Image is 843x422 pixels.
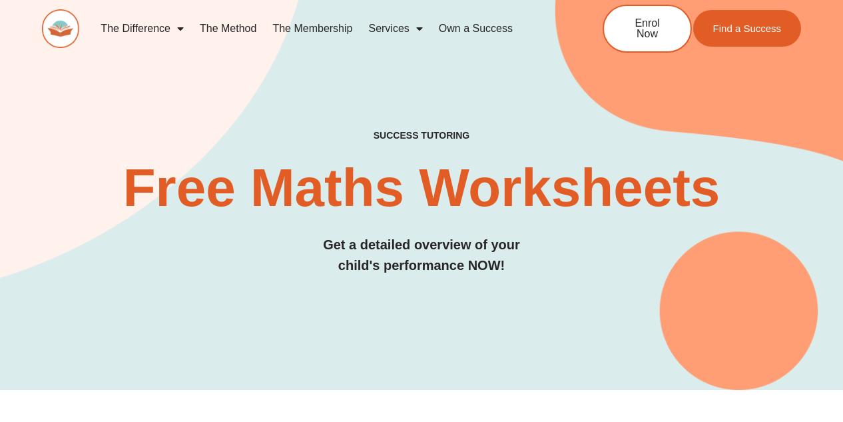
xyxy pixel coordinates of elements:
a: The Method [192,13,264,44]
a: Own a Success [431,13,521,44]
a: Enrol Now [603,5,692,53]
h3: Get a detailed overview of your child's performance NOW! [42,235,800,276]
a: Services [360,13,430,44]
h2: Free Maths Worksheets​ [42,161,800,215]
span: Enrol Now [624,18,671,39]
a: The Membership [264,13,360,44]
h4: SUCCESS TUTORING​ [42,130,800,141]
a: The Difference [93,13,192,44]
nav: Menu [93,13,559,44]
span: Find a Success [712,23,781,33]
a: Find a Success [693,10,801,47]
